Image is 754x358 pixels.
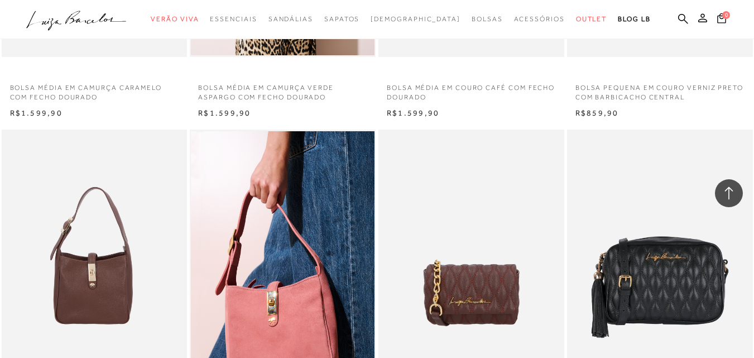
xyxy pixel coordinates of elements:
a: categoryNavScreenReaderText [151,9,199,30]
span: [DEMOGRAPHIC_DATA] [371,15,460,23]
a: BOLSA MÉDIA EM CAMURÇA CARAMELO COM FECHO DOURADO [2,77,188,102]
a: categoryNavScreenReaderText [514,9,565,30]
a: categoryNavScreenReaderText [472,9,503,30]
a: categoryNavScreenReaderText [210,9,257,30]
span: Outlet [576,15,607,23]
span: Verão Viva [151,15,199,23]
a: BOLSA MÉDIA EM CAMURÇA VERDE ASPARGO COM FECHO DOURADO [190,77,376,102]
a: categoryNavScreenReaderText [576,9,607,30]
a: BOLSA PEQUENA EM COURO VERNIZ PRETO COM BARBICACHO CENTRAL [567,77,753,102]
span: 0 [722,11,730,19]
a: categoryNavScreenReaderText [268,9,313,30]
span: R$1.599,90 [198,108,251,117]
span: BLOG LB [618,15,650,23]
a: BOLSA MÉDIA EM COURO CAFÉ COM FECHO DOURADO [378,77,564,102]
span: Bolsas [472,15,503,23]
span: R$859,90 [575,108,619,117]
span: Sapatos [324,15,359,23]
span: Acessórios [514,15,565,23]
span: Essenciais [210,15,257,23]
a: categoryNavScreenReaderText [324,9,359,30]
button: 0 [714,12,729,27]
a: noSubCategoriesText [371,9,460,30]
a: BLOG LB [618,9,650,30]
span: Sandálias [268,15,313,23]
span: R$1.599,90 [10,108,63,117]
span: R$1.599,90 [387,108,439,117]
